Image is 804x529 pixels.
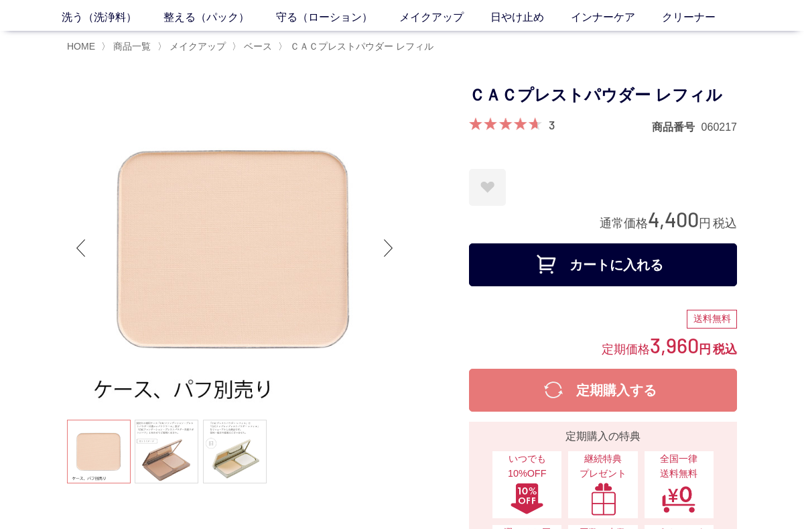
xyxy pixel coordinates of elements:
span: メイクアップ [170,41,226,52]
div: 送料無料 [687,310,737,329]
span: ＣＡＣプレストパウダー レフィル [290,41,433,52]
span: いつでも10%OFF [499,452,555,481]
a: メイクアップ [399,9,490,25]
img: 継続特典プレゼント [586,482,620,516]
div: 定期購入の特典 [474,428,732,445]
span: 定期価格 [602,341,650,356]
button: カートに入れる [469,243,737,286]
div: Previous slide [67,221,94,275]
button: 定期購入する [469,369,737,412]
a: 3 [549,117,555,132]
span: 円 [699,217,711,230]
span: 3,960 [650,333,699,357]
img: いつでも10%OFF [510,482,545,516]
img: 全国一律送料無料 [661,482,696,516]
a: メイクアップ [167,41,226,52]
a: 洗う（洗浄料） [62,9,163,25]
li: 〉 [101,40,154,53]
a: ＣＡＣプレストパウダー レフィル [287,41,433,52]
span: 継続特典 プレゼント [575,452,630,481]
li: 〉 [278,40,437,53]
a: ベース [241,41,272,52]
span: 税込 [713,217,737,230]
a: 守る（ローション） [276,9,399,25]
dd: 060217 [701,120,737,134]
img: ＣＡＣプレストパウダー レフィル [67,80,402,416]
div: Next slide [375,221,402,275]
a: 商品一覧 [111,41,151,52]
a: HOME [67,41,95,52]
span: ベース [244,41,272,52]
li: 〉 [232,40,275,53]
span: 円 [699,343,711,356]
li: 〉 [157,40,229,53]
span: 通常価格 [600,217,648,230]
a: インナーケア [571,9,662,25]
span: 税込 [713,343,737,356]
a: 整える（パック） [163,9,276,25]
a: クリーナー [662,9,742,25]
dt: 商品番号 [652,120,701,134]
h1: ＣＡＣプレストパウダー レフィル [469,80,737,111]
span: 全国一律 送料無料 [651,452,707,481]
a: お気に入りに登録する [469,169,506,206]
span: 商品一覧 [113,41,151,52]
a: 日やけ止め [490,9,571,25]
span: 4,400 [648,207,699,231]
